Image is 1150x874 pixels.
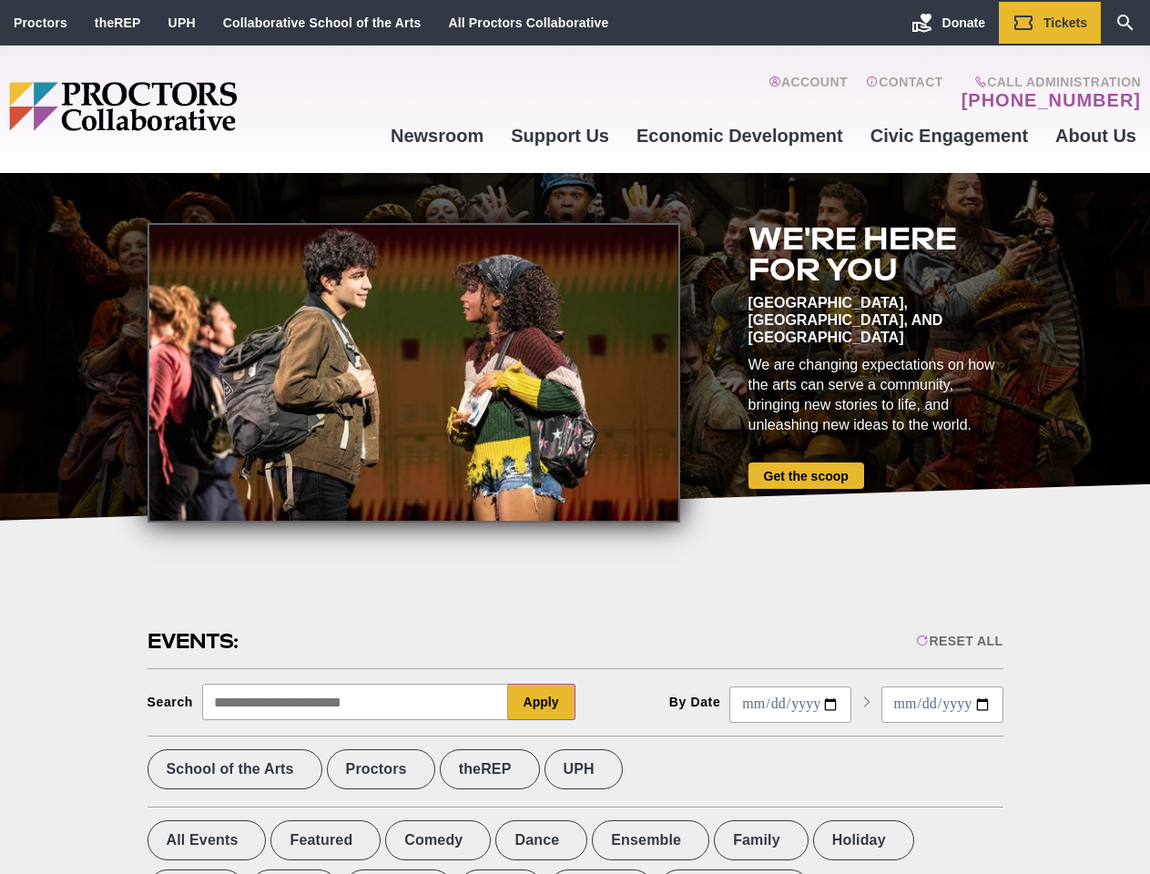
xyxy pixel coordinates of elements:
div: By Date [669,695,721,709]
div: [GEOGRAPHIC_DATA], [GEOGRAPHIC_DATA], and [GEOGRAPHIC_DATA] [748,294,1003,346]
a: Collaborative School of the Arts [223,15,422,30]
img: Proctors logo [9,82,377,131]
div: Reset All [916,634,1002,648]
button: Apply [508,684,575,720]
a: Proctors [14,15,67,30]
h2: Events: [148,627,241,655]
label: Comedy [385,820,491,860]
label: UPH [544,749,623,789]
a: Donate [898,2,999,44]
a: UPH [168,15,196,30]
a: Get the scoop [748,462,864,489]
span: Donate [942,15,985,30]
a: All Proctors Collaborative [448,15,608,30]
label: Family [714,820,809,860]
label: Holiday [813,820,914,860]
a: Support Us [497,111,623,160]
label: Proctors [327,749,435,789]
a: Newsroom [377,111,497,160]
a: Account [768,75,848,111]
h2: We're here for you [748,223,1003,285]
a: About Us [1042,111,1150,160]
a: [PHONE_NUMBER] [962,89,1141,111]
label: theREP [440,749,540,789]
div: Search [148,695,194,709]
a: Economic Development [623,111,857,160]
label: Ensemble [592,820,709,860]
a: Search [1101,2,1150,44]
a: Tickets [999,2,1101,44]
label: Featured [270,820,381,860]
a: Contact [866,75,943,111]
span: Tickets [1043,15,1087,30]
a: Civic Engagement [857,111,1042,160]
label: School of the Arts [148,749,322,789]
label: Dance [495,820,587,860]
div: We are changing expectations on how the arts can serve a community, bringing new stories to life,... [748,355,1003,435]
span: Call Administration [956,75,1141,89]
a: theREP [95,15,141,30]
label: All Events [148,820,267,860]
